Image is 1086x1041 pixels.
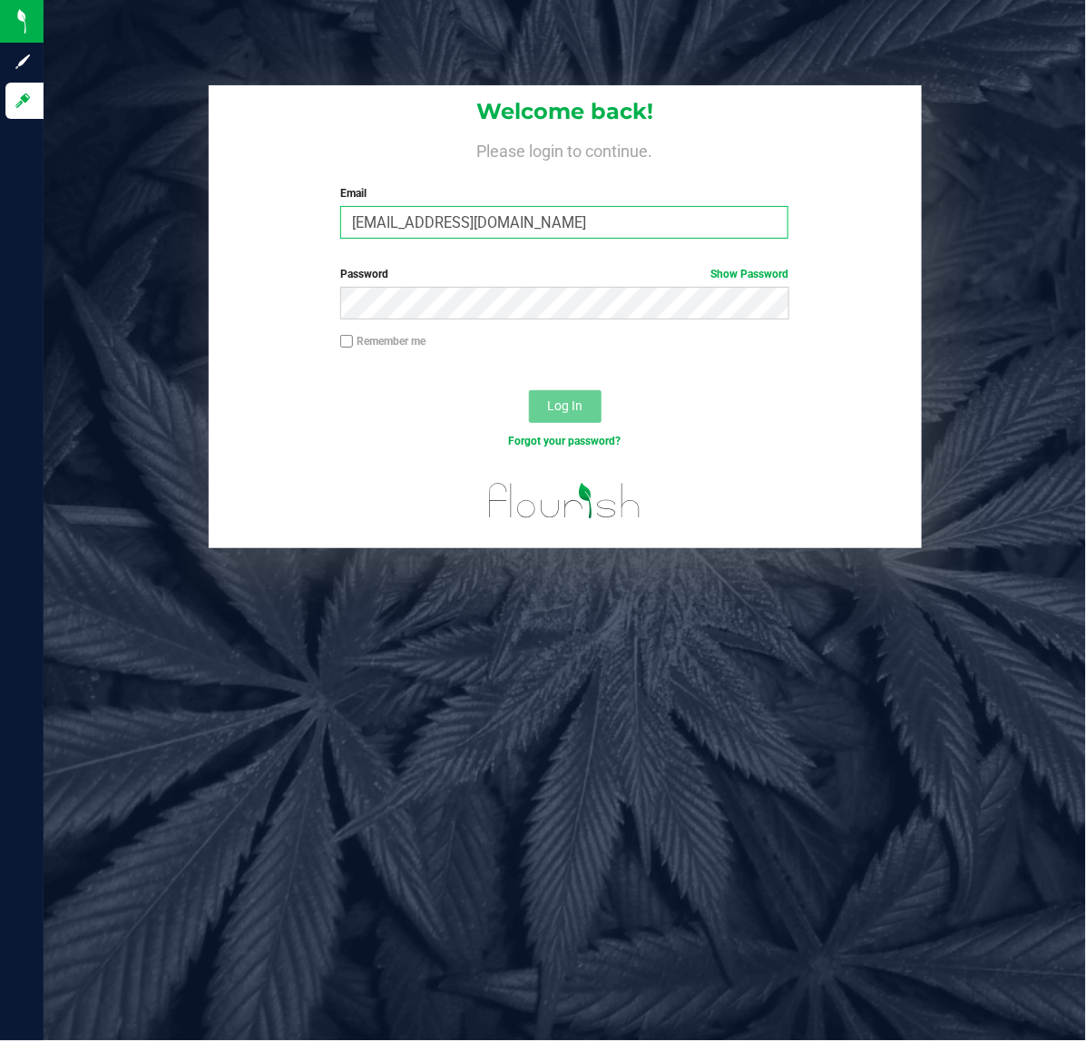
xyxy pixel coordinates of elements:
label: Remember me [340,333,426,349]
span: Log In [547,398,582,413]
label: Email [340,185,788,201]
h1: Welcome back! [209,100,922,123]
img: flourish_logo.svg [475,468,654,534]
button: Log In [529,390,602,423]
a: Forgot your password? [508,435,621,447]
input: Remember me [340,335,353,348]
a: Show Password [710,268,788,280]
inline-svg: Log in [14,92,32,110]
h4: Please login to continue. [209,138,922,160]
span: Password [340,268,388,280]
inline-svg: Sign up [14,53,32,71]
